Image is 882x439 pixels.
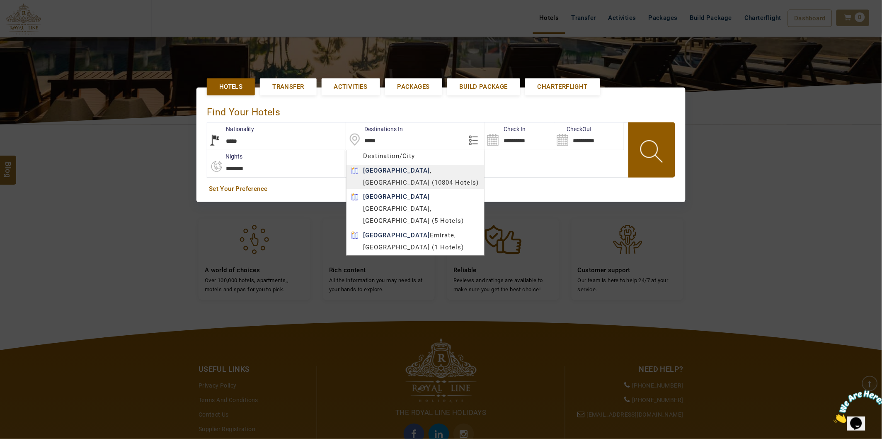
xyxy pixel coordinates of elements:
[322,78,380,95] a: Activities
[207,78,255,95] a: Hotels
[363,232,430,239] b: [GEOGRAPHIC_DATA]
[555,125,592,133] label: CheckOut
[346,125,403,133] label: Destinations In
[207,125,254,133] label: Nationality
[485,123,554,150] input: Search
[346,165,484,189] div: , [GEOGRAPHIC_DATA] (10804 Hotels)
[207,152,242,161] label: nights
[447,78,520,95] a: Build Package
[346,229,484,254] div: Emirate, [GEOGRAPHIC_DATA] (1 Hotels)
[363,167,430,174] b: [GEOGRAPHIC_DATA]
[485,125,526,133] label: Check In
[397,83,430,91] span: Packages
[209,185,673,193] a: Set Your Preference
[525,78,600,95] a: Charterflight
[460,83,508,91] span: Build Package
[385,78,442,95] a: Packages
[334,83,368,91] span: Activities
[219,83,242,91] span: Hotels
[346,150,484,162] div: Destination/City
[260,78,316,95] a: Transfer
[207,98,675,122] div: Find Your Hotels
[831,387,882,427] iframe: chat widget
[344,152,381,161] label: Rooms
[346,191,484,227] div: [GEOGRAPHIC_DATA], [GEOGRAPHIC_DATA] (5 Hotels)
[272,83,304,91] span: Transfer
[363,193,430,200] b: [GEOGRAPHIC_DATA]
[538,83,588,91] span: Charterflight
[3,3,55,36] img: Chat attention grabber
[555,123,624,150] input: Search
